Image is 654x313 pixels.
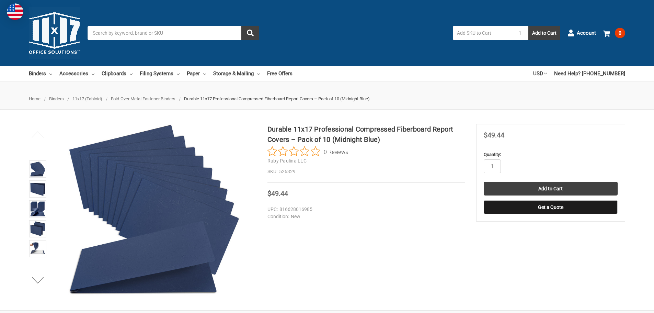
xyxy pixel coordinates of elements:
[267,206,462,213] dd: 816628016985
[30,241,45,256] img: Durable 11x17 Professional Compressed Fiberboard Report Covers – Pack of 10 (Midnight Blue)
[528,26,560,40] button: Add to Cart
[484,131,504,139] span: $49.44
[267,206,278,213] dt: UPC:
[111,96,175,101] a: Fold-Over Metal Fastener Binders
[267,168,277,175] dt: SKU:
[30,181,45,197] img: Durable 11x17 Professional Compressed Fiberboard Report Covers – Pack of 10 (Midnight Blue)
[72,96,102,101] a: 11x17 (Tabloid)
[27,273,48,287] button: Next
[49,96,64,101] a: Binders
[324,146,348,157] span: 0 Reviews
[577,29,596,37] span: Account
[567,24,596,42] a: Account
[267,158,307,164] a: Ruby Paulina LLC
[615,28,625,38] span: 0
[533,66,547,81] a: USD
[30,221,45,236] img: Durable 11x17 Professional Compressed Fiberboard Report Covers – Pack of 10 (Midnight Blue)
[267,168,465,175] dd: 526329
[68,124,240,296] img: Durable 11x17 Professional Compressed Fiberboard Report Covers – Pack of 10 (Midnight Blue)
[29,96,41,101] a: Home
[267,213,462,220] dd: New
[267,213,289,220] dt: Condition:
[484,200,618,214] button: Get a Quote
[213,66,260,81] a: Storage & Mailing
[29,66,52,81] a: Binders
[59,66,94,81] a: Accessories
[88,26,259,40] input: Search by keyword, brand or SKU
[267,66,292,81] a: Free Offers
[140,66,180,81] a: Filing Systems
[267,189,288,198] span: $49.44
[27,127,48,141] button: Previous
[187,66,206,81] a: Paper
[603,24,625,42] a: 0
[30,161,45,177] img: Durable 11x17 Professional Compressed Fiberboard Report Covers – Pack of 10 (Midnight Blue)
[184,96,370,101] span: Durable 11x17 Professional Compressed Fiberboard Report Covers – Pack of 10 (Midnight Blue)
[453,26,512,40] input: Add SKU to Cart
[30,201,45,216] img: Durable 11x17 Professional Compressed Fiberboard Report Covers – Pack of 10 (Midnight Blue)
[7,3,23,20] img: duty and tax information for United States
[102,66,133,81] a: Clipboards
[267,146,348,157] button: Rated 0 out of 5 stars from 0 reviews. Jump to reviews.
[484,151,618,158] label: Quantity:
[29,7,80,59] img: 11x17.com
[554,66,625,81] a: Need Help? [PHONE_NUMBER]
[484,182,618,195] input: Add to Cart
[267,124,465,145] h1: Durable 11x17 Professional Compressed Fiberboard Report Covers – Pack of 10 (Midnight Blue)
